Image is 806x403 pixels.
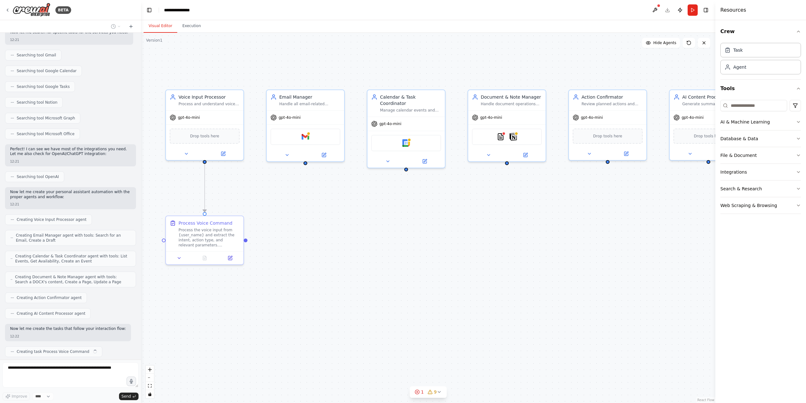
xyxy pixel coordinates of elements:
[205,150,241,158] button: Open in side panel
[279,94,340,100] div: Email Manager
[367,89,446,168] div: Calendar & Task CoordinatorManage calendar events and tasks for {user_name}, including creating e...
[165,216,244,265] div: Process Voice CommandProcess the voice input from {user_name} and extract the intent, action type...
[279,115,301,120] span: gpt-4o-mini
[509,133,517,141] img: Notion
[568,89,647,161] div: Action ConfirmatorReview planned actions and request user confirmation before executing sensitive...
[593,133,622,139] span: Drop tools here
[407,158,442,165] button: Open in side panel
[108,23,123,30] button: Switch to previous chat
[165,89,244,161] div: Voice Input ProcessorProcess and understand voice commands from the user, extracting intent, cont...
[682,94,743,100] div: AI Content Processor
[608,150,644,158] button: Open in side panel
[380,94,441,107] div: Calendar & Task Coordinator
[17,53,56,58] span: Searching tool Gmail
[410,386,447,398] button: 19
[17,131,75,136] span: Searching tool Microsoft Office
[720,197,801,214] button: Web Scraping & Browsing
[302,133,309,141] img: Gmail
[733,47,743,53] div: Task
[682,115,704,120] span: gpt-4o-mini
[17,116,75,121] span: Searching tool Microsoft Graph
[17,174,59,179] span: Searching tool OpenAI
[582,94,643,100] div: Action Confirmator
[434,389,437,395] span: 9
[127,377,136,386] button: Click to speak your automation idea
[146,366,154,398] div: React Flow controls
[179,101,240,107] div: Process and understand voice commands from the user, extracting intent, context, and specific par...
[146,38,162,43] div: Version 1
[720,114,801,130] button: AI & Machine Learning
[481,94,542,100] div: Document & Note Manager
[55,6,71,14] div: BETA
[508,151,543,159] button: Open in side panel
[17,68,77,73] span: Searching tool Google Calendar
[10,190,131,199] p: Now let me create your personal assistant automation with the proper agents and workflow:
[126,23,136,30] button: Start a new chat
[13,3,50,17] img: Logo
[497,133,504,141] img: DOCXSearchTool
[380,108,441,113] div: Manage calendar events and tasks for {user_name}, including creating events, checking availabilit...
[17,311,85,316] span: Creating AI Content Processor agent
[191,254,218,262] button: No output available
[178,115,200,120] span: gpt-4o-mini
[720,130,801,147] button: Database & Data
[179,220,232,226] div: Process Voice Command
[481,101,542,107] div: Handle document operations and note-taking for {user_name}, including reading DOCX files, creatin...
[682,101,743,107] div: Generate summaries, structured notes, and content processing for {user_name} using AI capabilitie...
[720,202,777,209] div: Web Scraping & Browsing
[733,64,746,70] div: Agent
[122,394,131,399] span: Send
[720,169,747,175] div: Integrations
[146,374,154,382] button: zoom out
[17,100,57,105] span: Searching tool Notion
[720,135,758,142] div: Database & Data
[145,6,154,14] button: Hide left sidebar
[146,366,154,374] button: zoom in
[17,349,89,354] span: Creating task Process Voice Command
[701,6,710,14] button: Hide right sidebar
[421,389,424,395] span: 1
[581,115,603,120] span: gpt-4o-mini
[697,398,714,402] a: React Flow attribution
[16,233,131,243] span: Creating Email Manager agent with tools: Search for an Email, Create a Draft
[219,254,241,262] button: Open in side panel
[179,227,240,248] div: Process the voice input from {user_name} and extract the intent, action type, and relevant parame...
[306,151,342,159] button: Open in side panel
[144,20,177,33] button: Visual Editor
[720,97,801,219] div: Tools
[164,7,196,13] nav: breadcrumb
[15,254,131,264] span: Creating Calendar & Task Coordinator agent with tools: List Events, Get Availability, Create an E...
[720,40,801,79] div: Crew
[669,89,748,161] div: AI Content ProcessorGenerate summaries, structured notes, and content processing for {user_name} ...
[720,164,801,180] button: Integrations
[17,84,70,89] span: Searching tool Google Tasks
[190,133,219,139] span: Drop tools here
[582,101,643,107] div: Review planned actions and request user confirmation before executing sensitive operations like s...
[146,382,154,390] button: fit view
[720,181,801,197] button: Search & Research
[720,119,770,125] div: AI & Machine Learning
[720,23,801,40] button: Crew
[10,147,131,157] p: Perfect! I can see we have most of the integrations you need. Let me also check for OpenAI/ChatGP...
[720,6,746,14] h4: Resources
[10,202,131,207] div: 12:21
[468,89,546,162] div: Document & Note ManagerHandle document operations and note-taking for {user_name}, including read...
[279,101,340,107] div: Handle all email-related operations including searching, reading, and creating drafts for {user_n...
[177,20,206,33] button: Execution
[720,80,801,97] button: Tools
[379,121,401,126] span: gpt-4o-mini
[12,394,27,399] span: Improve
[10,159,131,164] div: 12:21
[720,147,801,164] button: File & Document
[201,164,208,212] g: Edge from d65db59b-8cca-4218-ab1d-5d6e25d89e6d to 7b67115a-21cb-4942-b1a4-d38e307b66ad
[266,89,345,162] div: Email ManagerHandle all email-related operations including searching, reading, and creating draft...
[709,150,745,158] button: Open in side panel
[402,139,410,147] img: Google Calendar
[146,390,154,398] button: toggle interactivity
[10,326,126,331] p: Now let me create the tasks that follow your interaction flow:
[653,40,676,45] span: Hide Agents
[694,133,723,139] span: Drop tools here
[17,295,82,300] span: Creating Action Confirmator agent
[480,115,502,120] span: gpt-4o-mini
[10,334,126,339] div: 12:22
